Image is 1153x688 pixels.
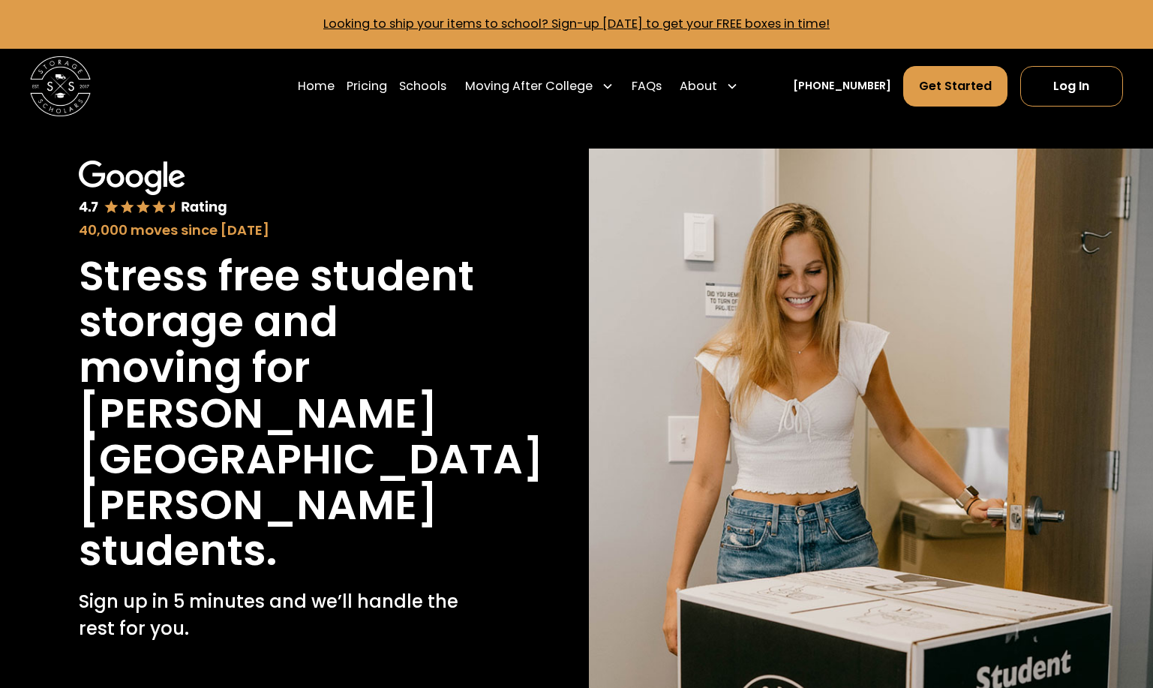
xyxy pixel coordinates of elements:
img: Storage Scholars main logo [30,56,91,117]
a: FAQs [632,65,662,107]
h1: [PERSON_NAME][GEOGRAPHIC_DATA][PERSON_NAME] [79,390,543,527]
div: About [680,77,717,95]
a: Home [298,65,335,107]
div: About [674,65,744,107]
a: Looking to ship your items to school? Sign-up [DATE] to get your FREE boxes in time! [323,15,830,32]
a: Schools [399,65,446,107]
div: Moving After College [465,77,593,95]
a: Get Started [903,66,1007,107]
a: Log In [1020,66,1123,107]
a: Pricing [347,65,387,107]
h1: students. [79,527,277,573]
img: Google 4.7 star rating [79,161,227,218]
a: [PHONE_NUMBER] [793,78,891,94]
p: Sign up in 5 minutes and we’ll handle the rest for you. [79,588,485,643]
h1: Stress free student storage and moving for [79,253,485,390]
div: 40,000 moves since [DATE] [79,220,485,240]
div: Moving After College [459,65,620,107]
